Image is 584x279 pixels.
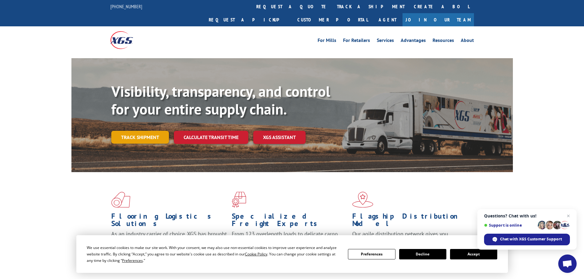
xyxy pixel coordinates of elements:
a: For Retailers [343,38,370,45]
div: Chat with XGS Customer Support [484,234,570,245]
a: Calculate transit time [174,131,248,144]
a: Agent [372,13,403,26]
h1: Specialized Freight Experts [232,213,348,230]
a: XGS ASSISTANT [253,131,306,144]
button: Preferences [348,249,395,259]
a: For Mills [318,38,336,45]
a: Resources [433,38,454,45]
a: Track shipment [111,131,169,144]
a: Advantages [401,38,426,45]
div: We use essential cookies to make our site work. With your consent, we may also use non-essential ... [87,244,341,264]
div: Cookie Consent Prompt [76,235,508,273]
span: Close chat [565,212,572,220]
p: From 123 overlength loads to delicate cargo, our experienced staff knows the best way to move you... [232,230,348,258]
span: As an industry carrier of choice, XGS has brought innovation and dedication to flooring logistics... [111,230,227,252]
div: Open chat [558,254,577,273]
h1: Flooring Logistics Solutions [111,213,227,230]
span: Preferences [122,258,143,263]
a: About [461,38,474,45]
img: xgs-icon-total-supply-chain-intelligence-red [111,192,130,208]
span: Support is online [484,223,536,228]
a: Services [377,38,394,45]
a: Customer Portal [293,13,372,26]
button: Decline [399,249,446,259]
a: Request a pickup [204,13,293,26]
a: [PHONE_NUMBER] [110,3,142,9]
span: Cookie Policy [245,251,267,257]
span: Our agile distribution network gives you nationwide inventory management on demand. [352,230,465,245]
a: Join Our Team [403,13,474,26]
span: Chat with XGS Customer Support [500,236,562,242]
b: Visibility, transparency, and control for your entire supply chain. [111,82,330,119]
img: xgs-icon-flagship-distribution-model-red [352,192,373,208]
img: xgs-icon-focused-on-flooring-red [232,192,246,208]
h1: Flagship Distribution Model [352,213,468,230]
button: Accept [450,249,497,259]
span: Questions? Chat with us! [484,213,570,218]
